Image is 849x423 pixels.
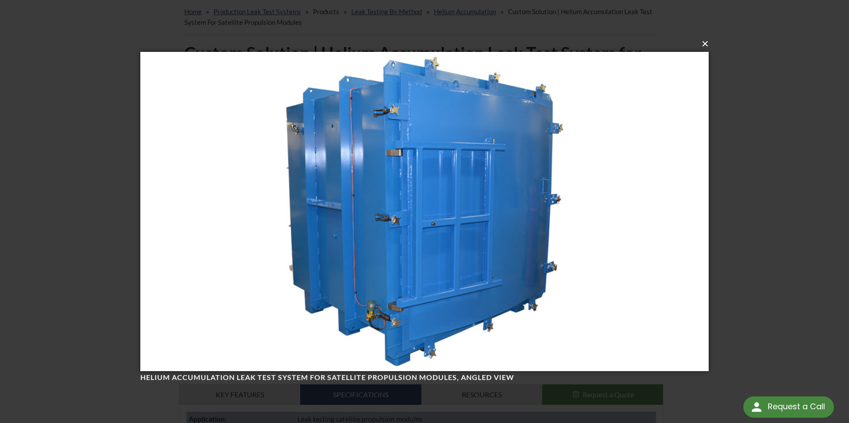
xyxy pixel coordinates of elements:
img: Helium Accumulation Leak Test System for Satellite Propulsion Modules, angled view [140,34,709,389]
div: Request a Call [768,396,825,417]
button: × [143,34,711,54]
h4: Helium Accumulation Leak Test System for Satellite Propulsion Modules, angled view [140,373,693,382]
img: round button [750,400,764,414]
div: Request a Call [743,396,834,418]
